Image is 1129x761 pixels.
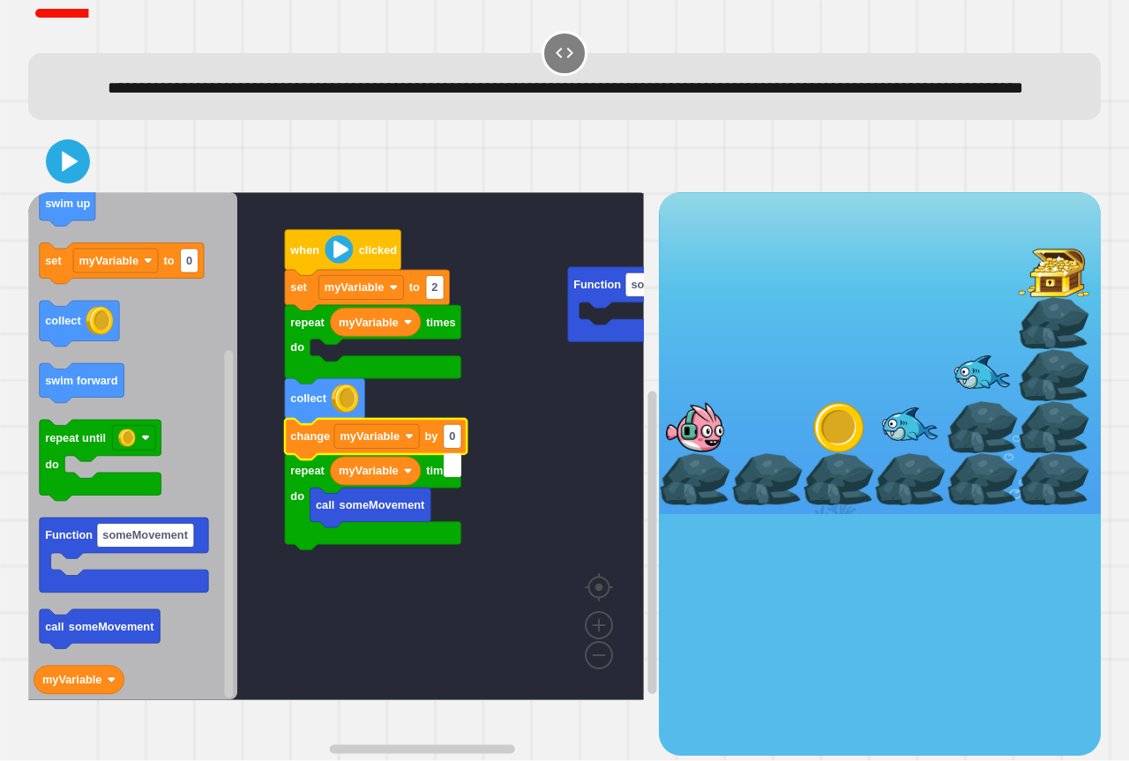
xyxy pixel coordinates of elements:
text: Function [573,279,621,292]
text: 0 [186,255,192,268]
text: do [45,459,59,472]
text: Function [45,530,93,543]
text: someMovement [631,279,716,292]
text: by [425,430,439,444]
text: 2 [431,281,437,295]
text: when [289,243,319,257]
text: myVariable [339,465,399,478]
div: Blockly Workspace [28,192,659,755]
text: someMovement [69,621,154,634]
text: someMovement [102,530,188,543]
text: do [290,341,304,354]
text: 0 [449,430,455,444]
text: collect [290,392,326,406]
text: swim forward [45,375,118,388]
text: times [426,465,455,478]
text: set [45,255,62,268]
text: myVariable [340,430,400,444]
text: myVariable [339,316,399,329]
text: swim up [45,198,90,211]
text: times [426,316,455,329]
text: repeat [290,316,325,329]
text: call [45,621,64,634]
text: someMovement [340,498,425,511]
text: do [290,490,304,504]
text: myVariable [325,281,385,295]
text: change [290,430,330,444]
text: set [290,281,307,295]
text: collect [45,315,81,328]
text: to [409,281,420,295]
text: repeat [290,465,325,478]
text: repeat until [45,432,106,445]
text: to [164,255,175,268]
text: myVariable [79,255,139,268]
text: myVariable [42,675,102,688]
text: clicked [359,243,397,257]
text: call [316,498,334,511]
